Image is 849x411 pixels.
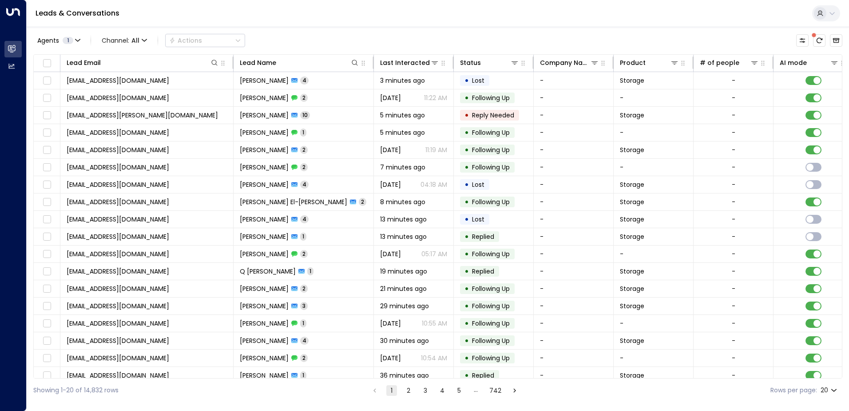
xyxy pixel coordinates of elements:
span: 30 minutes ago [380,336,429,345]
div: # of people [700,57,759,68]
div: - [732,319,735,328]
span: 7 minutes ago [380,163,425,172]
span: stacey_orme@hotmail.co.uk [67,319,169,328]
span: Following Up [472,93,510,102]
span: Following Up [472,319,510,328]
span: Toggle select row [41,214,52,225]
span: Toggle select row [41,335,52,347]
div: Status [460,57,481,68]
span: nicolamoxon@hotmail.co.uk [67,284,169,293]
div: Last Interacted [380,57,439,68]
span: 2 [300,250,308,258]
span: 2 [359,198,366,205]
div: • [464,368,469,383]
span: Storage [620,267,644,276]
span: 5 minutes ago [380,128,425,137]
span: Following Up [472,163,510,172]
td: - [534,211,614,228]
span: Bob Small [240,180,289,189]
td: - [534,193,614,210]
span: Following Up [472,354,510,363]
span: christinalal9295@gmail.com [67,232,169,241]
span: Oct 03, 2025 [380,180,401,189]
div: - [732,93,735,102]
div: Lead Email [67,57,219,68]
span: Following Up [472,145,510,154]
div: • [464,160,469,175]
span: Toggle select row [41,283,52,294]
label: Rows per page: [770,386,817,395]
div: Product [620,57,646,68]
div: # of people [700,57,739,68]
span: Reply Needed [472,111,514,120]
td: - [534,350,614,367]
span: 13 minutes ago [380,215,427,224]
td: - [534,280,614,297]
span: Bob Small [240,163,289,172]
span: Oct 02, 2025 [380,93,401,102]
td: - [534,124,614,141]
span: Toggle select all [41,58,52,69]
span: Nicola Wilson [240,284,289,293]
p: 11:22 AM [424,93,447,102]
span: Oct 04, 2025 [380,319,401,328]
span: stacey_orme@hotmail.co.uk [67,302,169,310]
p: 05:17 AM [421,250,447,258]
span: Yesterday [380,145,401,154]
span: 2 [300,146,308,153]
span: There are new threads available. Refresh the grid to view the latest updates. [813,34,825,47]
div: - [732,336,735,345]
div: • [464,73,469,88]
div: - [732,128,735,137]
span: Toggle select row [41,266,52,277]
span: Storage [620,232,644,241]
span: Kieran Mulock-Bentley [240,371,289,380]
td: - [534,367,614,384]
span: Storage [620,371,644,380]
div: • [464,229,469,244]
div: 20 [821,384,839,397]
div: Actions [169,36,202,44]
div: Lead Email [67,57,101,68]
span: Lost [472,76,484,85]
p: 04:18 AM [421,180,447,189]
span: 36 minutes ago [380,371,429,380]
span: Lost [472,180,484,189]
div: • [464,246,469,262]
td: - [614,246,694,262]
span: Toggle select row [41,249,52,260]
span: fkyfcy@hotmail.com [67,128,169,137]
span: Toggle select row [41,231,52,242]
span: Toggle select row [41,318,52,329]
div: Showing 1-20 of 14,832 rows [33,386,119,395]
span: 1 [307,267,313,275]
div: AI mode [780,57,839,68]
div: - [732,250,735,258]
span: Lost [472,215,484,224]
span: mattfriend00@gmail.com [67,76,169,85]
span: Kerry Smith [240,145,289,154]
span: 2 [300,163,308,171]
span: Toggle select row [41,370,52,381]
span: Amina El-Marini [240,197,347,206]
span: Javid Variava [240,336,289,345]
div: - [732,111,735,120]
div: … [471,385,481,396]
span: 2 [300,94,308,101]
span: Toggle select row [41,162,52,173]
span: 4 [300,337,309,344]
span: 13 minutes ago [380,232,427,241]
div: • [464,212,469,227]
td: - [614,315,694,332]
span: Christina Lal [240,215,289,224]
span: bs@smal.com [67,163,169,172]
span: Following Up [472,284,510,293]
div: - [732,354,735,363]
div: Button group with a nested menu [165,34,245,47]
span: Following Up [472,250,510,258]
nav: pagination navigation [369,385,520,396]
span: Christina Lal [240,250,289,258]
div: Product [620,57,679,68]
button: Go to next page [509,385,520,396]
td: - [534,263,614,280]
